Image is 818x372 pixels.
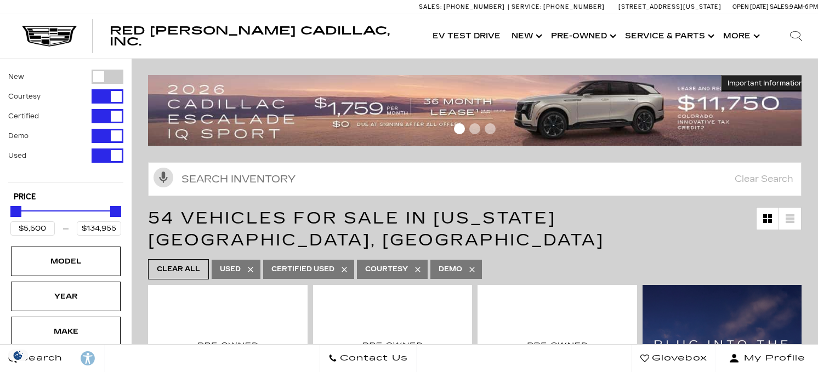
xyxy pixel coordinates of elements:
[419,3,442,10] span: Sales:
[546,14,620,58] a: Pre-Owned
[110,24,390,48] span: Red [PERSON_NAME] Cadillac, Inc.
[38,255,93,267] div: Model
[506,14,546,58] a: New
[10,221,55,236] input: Minimum
[8,150,26,161] label: Used
[740,351,805,366] span: My Profile
[718,14,763,58] button: More
[632,345,716,372] a: Glovebox
[10,202,121,236] div: Price
[485,123,496,134] span: Go to slide 3
[789,3,818,10] span: 9 AM-6 PM
[469,123,480,134] span: Go to slide 2
[148,162,802,196] input: Search Inventory
[649,351,707,366] span: Glovebox
[10,206,21,217] div: Minimum Price
[5,350,31,361] section: Click to Open Cookie Consent Modal
[17,351,63,366] span: Search
[732,3,769,10] span: Open [DATE]
[618,3,722,10] a: [STREET_ADDRESS][US_STATE]
[770,3,789,10] span: Sales:
[11,317,121,346] div: MakeMake
[5,350,31,361] img: Opt-Out Icon
[110,206,121,217] div: Maximum Price
[728,79,803,88] span: Important Information
[11,247,121,276] div: ModelModel
[8,111,39,122] label: Certified
[148,208,604,250] span: 54 Vehicles for Sale in [US_STATE][GEOGRAPHIC_DATA], [GEOGRAPHIC_DATA]
[8,71,24,82] label: New
[154,168,173,187] svg: Click to toggle on voice search
[365,262,408,276] span: Courtesy
[427,14,506,58] a: EV Test Drive
[508,4,607,10] a: Service: [PHONE_NUMBER]
[8,91,41,102] label: Courtesy
[454,123,465,134] span: Go to slide 1
[721,75,810,91] button: Important Information
[620,14,718,58] a: Service & Parts
[157,262,200,276] span: Clear All
[220,262,241,276] span: Used
[22,26,77,47] img: Cadillac Dark Logo with Cadillac White Text
[439,262,462,276] span: Demo
[271,262,334,276] span: Certified Used
[512,3,542,10] span: Service:
[419,4,508,10] a: Sales: [PHONE_NUMBER]
[38,325,93,337] div: Make
[543,3,605,10] span: [PHONE_NUMBER]
[716,345,818,372] button: Open user profile menu
[110,25,416,47] a: Red [PERSON_NAME] Cadillac, Inc.
[337,351,408,366] span: Contact Us
[320,345,417,372] a: Contact Us
[8,130,29,141] label: Demo
[38,290,93,302] div: Year
[148,75,810,146] img: 2509-September-FOM-Escalade-IQ-Lease9
[77,221,121,236] input: Maximum
[11,282,121,311] div: YearYear
[444,3,505,10] span: [PHONE_NUMBER]
[14,192,118,202] h5: Price
[8,70,123,182] div: Filter by Vehicle Type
